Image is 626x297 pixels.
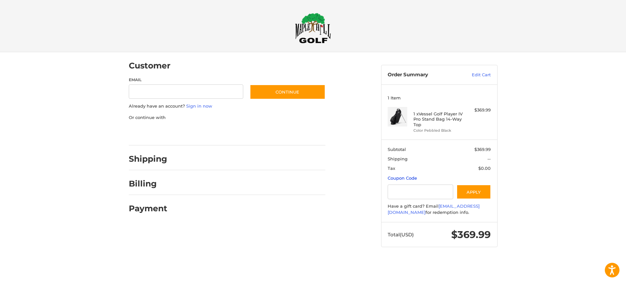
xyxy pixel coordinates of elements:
span: $369.99 [451,229,491,241]
h2: Billing [129,179,167,189]
a: Coupon Code [388,175,417,181]
h3: 1 Item [388,95,491,100]
h2: Shipping [129,154,167,164]
a: Edit Cart [458,72,491,78]
img: Maple Hill Golf [295,13,331,43]
iframe: PayPal-paypal [127,127,175,139]
iframe: PayPal-paylater [182,127,231,139]
p: Already have an account? [129,103,325,110]
h4: 1 x Vessel Golf Player IV Pro Stand Bag 14-Way Top [413,111,463,127]
div: Have a gift card? Email for redemption info. [388,203,491,216]
span: -- [487,156,491,161]
label: Email [129,77,244,83]
iframe: Google Customer Reviews [572,279,626,297]
p: Or continue with [129,114,325,121]
h3: Order Summary [388,72,458,78]
div: $369.99 [465,107,491,113]
h2: Payment [129,203,167,214]
iframe: PayPal-venmo [237,127,286,139]
span: $0.00 [478,166,491,171]
span: $369.99 [474,147,491,152]
button: Continue [250,84,325,99]
button: Apply [456,185,491,199]
li: Color Pebbled Black [413,128,463,133]
span: Shipping [388,156,408,161]
input: Gift Certificate or Coupon Code [388,185,453,199]
span: Total (USD) [388,231,414,238]
a: Sign in now [186,103,212,109]
span: Subtotal [388,147,406,152]
span: Tax [388,166,395,171]
h2: Customer [129,61,171,71]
